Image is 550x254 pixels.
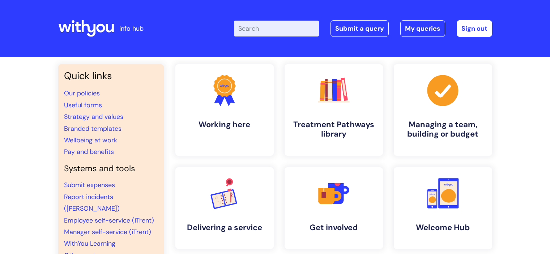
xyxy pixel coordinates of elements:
[290,223,377,232] h4: Get involved
[234,20,492,37] div: | -
[234,21,319,36] input: Search
[64,181,115,189] a: Submit expenses
[285,64,383,156] a: Treatment Pathways library
[285,167,383,249] a: Get involved
[181,223,268,232] h4: Delivering a service
[64,70,158,82] h3: Quick links
[331,20,389,37] a: Submit a query
[119,23,144,34] p: info hub
[64,164,158,174] h4: Systems and tools
[64,89,100,98] a: Our policies
[175,64,274,156] a: Working here
[394,64,492,156] a: Managing a team, building or budget
[64,136,117,145] a: Wellbeing at work
[64,147,114,156] a: Pay and benefits
[290,120,377,139] h4: Treatment Pathways library
[400,120,486,139] h4: Managing a team, building or budget
[457,20,492,37] a: Sign out
[64,193,120,213] a: Report incidents ([PERSON_NAME])
[64,216,154,225] a: Employee self-service (iTrent)
[64,228,151,236] a: Manager self-service (iTrent)
[181,120,268,129] h4: Working here
[400,223,486,232] h4: Welcome Hub
[64,112,123,121] a: Strategy and values
[394,167,492,249] a: Welcome Hub
[64,124,121,133] a: Branded templates
[175,167,274,249] a: Delivering a service
[64,239,115,248] a: WithYou Learning
[400,20,445,37] a: My queries
[64,101,102,109] a: Useful forms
